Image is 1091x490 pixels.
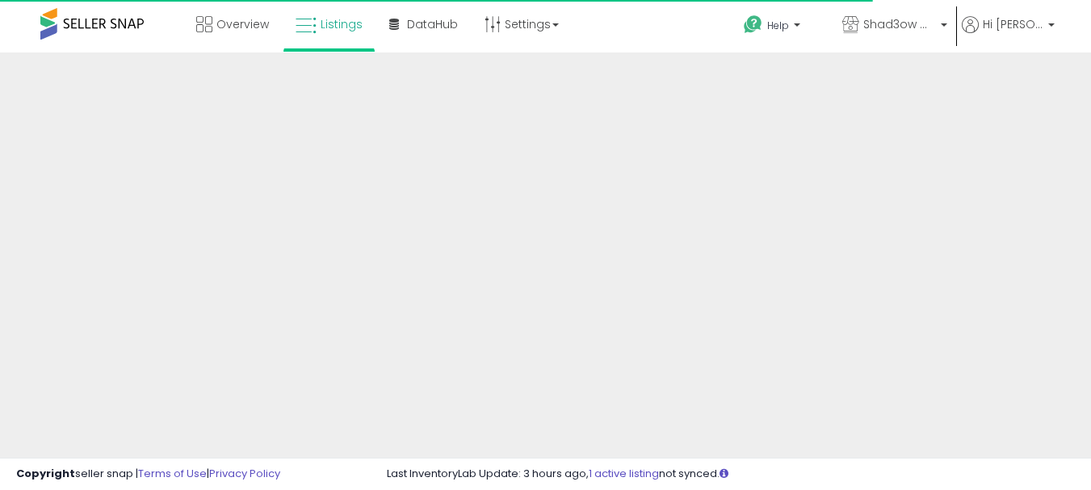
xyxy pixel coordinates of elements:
[720,468,728,479] i: Click here to read more about un-synced listings.
[321,16,363,32] span: Listings
[983,16,1043,32] span: Hi [PERSON_NAME]
[16,466,75,481] strong: Copyright
[16,467,280,482] div: seller snap | |
[962,16,1055,52] a: Hi [PERSON_NAME]
[138,466,207,481] a: Terms of Use
[209,466,280,481] a: Privacy Policy
[589,466,659,481] a: 1 active listing
[863,16,936,32] span: Shad3ow Goods & Services
[216,16,269,32] span: Overview
[743,15,763,35] i: Get Help
[767,19,789,32] span: Help
[731,2,828,52] a: Help
[407,16,458,32] span: DataHub
[387,467,1075,482] div: Last InventoryLab Update: 3 hours ago, not synced.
